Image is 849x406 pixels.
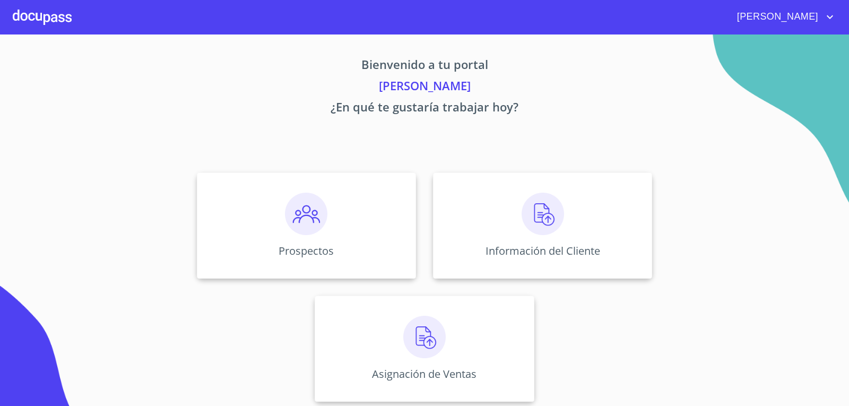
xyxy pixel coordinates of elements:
[372,367,477,381] p: Asignación de Ventas
[403,316,446,358] img: carga.png
[486,244,600,258] p: Información del Cliente
[522,193,564,235] img: carga.png
[98,56,751,77] p: Bienvenido a tu portal
[98,77,751,98] p: [PERSON_NAME]
[729,8,836,25] button: account of current user
[98,98,751,119] p: ¿En qué te gustaría trabajar hoy?
[279,244,334,258] p: Prospectos
[285,193,327,235] img: prospectos.png
[729,8,824,25] span: [PERSON_NAME]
